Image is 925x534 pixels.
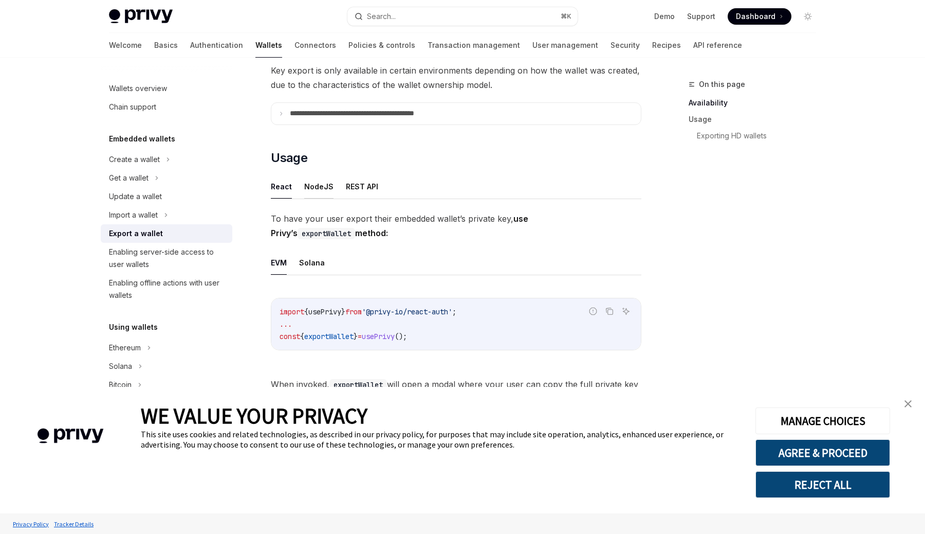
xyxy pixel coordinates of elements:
[109,101,156,113] div: Chain support
[141,402,367,429] span: WE VALUE YOUR PRIVACY
[271,150,307,166] span: Usage
[367,10,396,23] div: Search...
[728,8,791,25] a: Dashboard
[109,190,162,203] div: Update a wallet
[347,7,578,26] button: Search...⌘K
[610,33,640,58] a: Security
[109,153,160,166] div: Create a wallet
[109,209,158,221] div: Import a wallet
[800,8,816,25] button: Toggle dark mode
[154,33,178,58] a: Basics
[652,33,681,58] a: Recipes
[271,174,292,199] button: React
[358,332,362,341] span: =
[109,82,167,95] div: Wallets overview
[109,277,226,301] div: Enabling offline actions with user wallets
[693,33,742,58] a: API reference
[308,307,341,316] span: usePrivy
[904,400,912,407] img: close banner
[341,307,345,316] span: }
[271,211,641,240] span: To have your user export their embedded wallet’s private key,
[395,332,407,341] span: ();
[271,213,528,238] strong: use Privy’s method:
[699,78,745,91] span: On this page
[271,251,287,275] button: EVM
[304,307,308,316] span: {
[697,128,824,144] a: Exporting HD wallets
[689,95,824,111] a: Availability
[101,98,232,116] a: Chain support
[736,11,775,22] span: Dashboard
[109,342,141,354] div: Ethereum
[755,407,890,434] button: MANAGE CHOICES
[452,307,456,316] span: ;
[101,243,232,274] a: Enabling server-side access to user wallets
[586,305,600,318] button: Report incorrect code
[654,11,675,22] a: Demo
[51,515,96,533] a: Tracker Details
[10,515,51,533] a: Privacy Policy
[304,332,354,341] span: exportWallet
[298,228,355,239] code: exportWallet
[109,246,226,271] div: Enabling server-side access to user wallets
[603,305,616,318] button: Copy the contents from the code block
[101,224,232,243] a: Export a wallet
[109,321,158,333] h5: Using wallets
[255,33,282,58] a: Wallets
[109,133,175,145] h5: Embedded wallets
[280,307,304,316] span: import
[898,394,918,414] a: close banner
[101,79,232,98] a: Wallets overview
[346,174,378,199] button: REST API
[362,332,395,341] span: usePrivy
[304,174,334,199] button: NodeJS
[280,319,292,329] span: ...
[294,33,336,58] a: Connectors
[109,33,142,58] a: Welcome
[354,332,358,341] span: }
[619,305,633,318] button: Ask AI
[428,33,520,58] a: Transaction management
[345,307,362,316] span: from
[109,227,163,240] div: Export a wallet
[109,360,132,372] div: Solana
[755,471,890,498] button: REJECT ALL
[190,33,243,58] a: Authentication
[280,332,300,341] span: const
[348,33,415,58] a: Policies & controls
[109,9,173,24] img: light logo
[532,33,598,58] a: User management
[689,111,824,128] a: Usage
[271,377,641,420] span: When invoked, will open a modal where your user can copy the full private key for their embedded ...
[109,379,132,391] div: Bitcoin
[109,172,149,184] div: Get a wallet
[141,429,740,450] div: This site uses cookies and related technologies, as described in our privacy policy, for purposes...
[687,11,715,22] a: Support
[15,414,125,458] img: company logo
[755,439,890,466] button: AGREE & PROCEED
[329,379,387,390] code: exportWallet
[299,251,325,275] button: Solana
[271,63,641,92] span: Key export is only available in certain environments depending on how the wallet was created, due...
[101,274,232,305] a: Enabling offline actions with user wallets
[300,332,304,341] span: {
[561,12,571,21] span: ⌘ K
[362,307,452,316] span: '@privy-io/react-auth'
[101,187,232,206] a: Update a wallet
